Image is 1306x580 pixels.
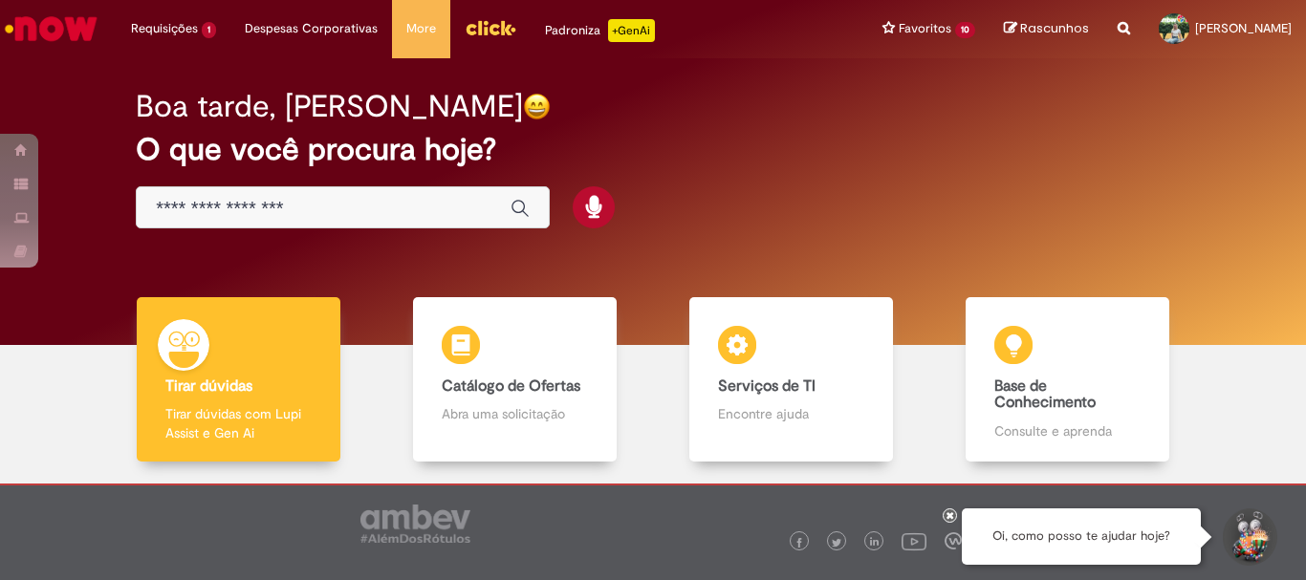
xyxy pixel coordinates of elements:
span: Requisições [131,19,198,38]
p: +GenAi [608,19,655,42]
div: Oi, como posso te ajudar hoje? [962,508,1201,565]
h2: Boa tarde, [PERSON_NAME] [136,90,523,123]
span: [PERSON_NAME] [1195,20,1292,36]
img: logo_footer_workplace.png [945,532,962,549]
img: logo_footer_youtube.png [902,528,926,553]
a: Catálogo de Ofertas Abra uma solicitação [377,297,653,462]
a: Base de Conhecimento Consulte e aprenda [929,297,1206,462]
b: Tirar dúvidas [165,376,252,396]
img: logo_footer_facebook.png [794,538,804,548]
span: 1 [202,22,216,38]
button: Iniciar Conversa de Suporte [1220,508,1277,566]
b: Catálogo de Ofertas [442,376,580,396]
p: Encontre ajuda [718,404,863,423]
h2: O que você procura hoje? [136,133,1170,166]
a: Rascunhos [1004,20,1089,38]
a: Tirar dúvidas Tirar dúvidas com Lupi Assist e Gen Ai [100,297,377,462]
span: Despesas Corporativas [245,19,378,38]
b: Base de Conhecimento [994,376,1096,413]
span: 10 [955,22,975,38]
p: Abra uma solicitação [442,404,587,423]
img: happy-face.png [523,93,551,120]
img: logo_footer_ambev_rotulo_gray.png [360,505,470,543]
p: Consulte e aprenda [994,421,1140,440]
span: Rascunhos [1020,19,1089,37]
img: logo_footer_twitter.png [832,538,841,548]
img: click_logo_yellow_360x200.png [465,13,516,42]
p: Tirar dúvidas com Lupi Assist e Gen Ai [165,404,311,442]
span: Favoritos [899,19,951,38]
img: ServiceNow [2,10,100,48]
b: Serviços de TI [718,376,816,396]
div: Padroniza [545,19,655,42]
img: logo_footer_linkedin.png [870,537,880,548]
span: More [406,19,436,38]
a: Serviços de TI Encontre ajuda [653,297,929,462]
